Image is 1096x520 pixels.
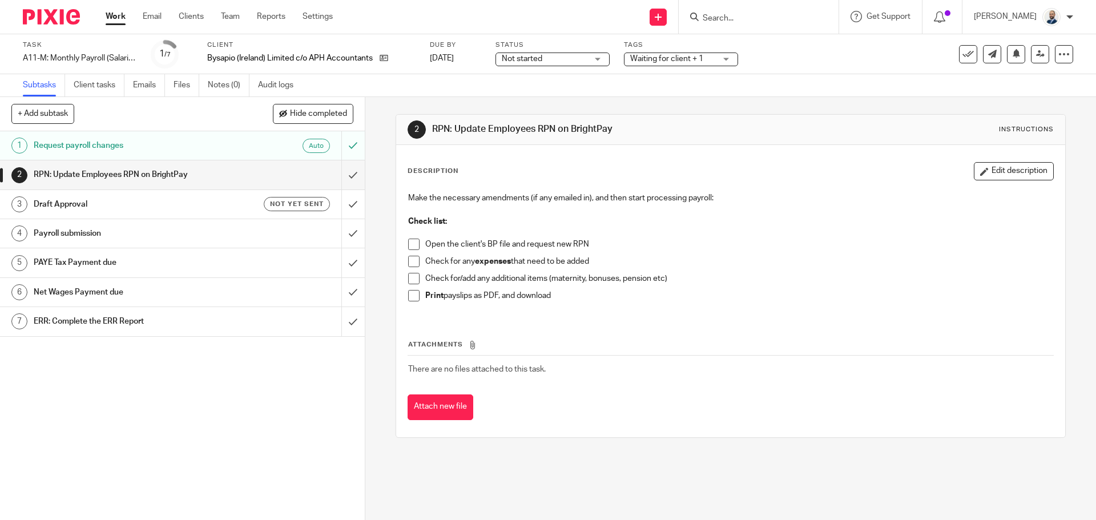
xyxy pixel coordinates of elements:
[974,11,1037,22] p: [PERSON_NAME]
[408,365,546,373] span: There are no files attached to this task.
[11,196,27,212] div: 3
[34,225,231,242] h1: Payroll submission
[432,123,755,135] h1: RPN: Update Employees RPN on BrightPay
[11,167,27,183] div: 2
[408,167,458,176] p: Description
[341,131,365,160] div: Can't undo an automated email
[290,110,347,119] span: Hide completed
[23,9,80,25] img: Pixie
[495,41,610,50] label: Status
[1007,45,1025,63] button: Snooze task
[425,292,444,300] strong: Print
[380,54,388,62] i: Open client page
[624,41,738,50] label: Tags
[341,190,365,219] div: Mark as done
[630,55,703,63] span: Waiting for client + 1
[74,74,124,96] a: Client tasks
[408,394,473,420] button: Attach new file
[207,41,416,50] label: Client
[425,256,1053,267] p: Check for any that need to be added
[11,225,27,241] div: 4
[164,51,171,58] small: /7
[34,254,231,271] h1: PAYE Tax Payment due
[179,11,204,22] a: Clients
[867,13,910,21] span: Get Support
[303,11,333,22] a: Settings
[408,192,1053,204] p: Make the necessary amendments (if any emailed in), and then start processing payroll:
[425,290,1053,301] p: payslips as PDF, and download
[23,53,137,64] div: A11-M: Monthly Payroll (Salaried)
[425,273,1053,284] p: Check for/add any additional items (maternity, bonuses, pension etc)
[1042,8,1061,26] img: Mark%20LI%20profiler.png
[34,166,231,183] h1: RPN: Update Employees RPN on BrightPay
[408,120,426,139] div: 2
[475,257,511,265] strong: expenses
[34,196,231,213] h1: Draft Approval
[11,255,27,271] div: 5
[273,104,353,123] button: Hide completed
[341,248,365,277] div: Mark as done
[425,239,1053,250] p: Open the client's BP file and request new RPN
[408,217,447,225] strong: Check list:
[11,104,74,123] button: + Add subtask
[270,199,324,209] span: Not yet sent
[174,74,199,96] a: Files
[11,313,27,329] div: 7
[430,41,481,50] label: Due by
[159,47,171,61] div: 1
[303,139,330,153] div: Automated emails are sent as soon as the preceding subtask is completed.
[23,41,137,50] label: Task
[341,219,365,248] div: Mark as done
[23,74,65,96] a: Subtasks
[208,74,249,96] a: Notes (0)
[999,125,1054,134] div: Instructions
[341,160,365,189] div: Mark as done
[1031,45,1049,63] a: Reassign task
[983,45,1001,63] a: Send new email to Bysapio (Ireland) Limited c/o APH Accountants Limited
[257,11,285,22] a: Reports
[258,74,302,96] a: Audit logs
[207,53,374,64] p: Bysapio (Ireland) Limited c/o APH Accountants Limited
[11,138,27,154] div: 1
[143,11,162,22] a: Email
[502,55,542,63] span: Not started
[341,278,365,307] div: Mark as done
[133,74,165,96] a: Emails
[106,11,126,22] a: Work
[34,313,231,330] h1: ERR: Complete the ERR Report
[974,162,1054,180] button: Edit description
[34,137,231,154] h1: Request payroll changes
[221,11,240,22] a: Team
[430,54,454,62] span: [DATE]
[702,14,804,24] input: Search
[11,284,27,300] div: 6
[341,307,365,336] div: Mark as done
[408,341,463,348] span: Attachments
[34,284,231,301] h1: Net Wages Payment due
